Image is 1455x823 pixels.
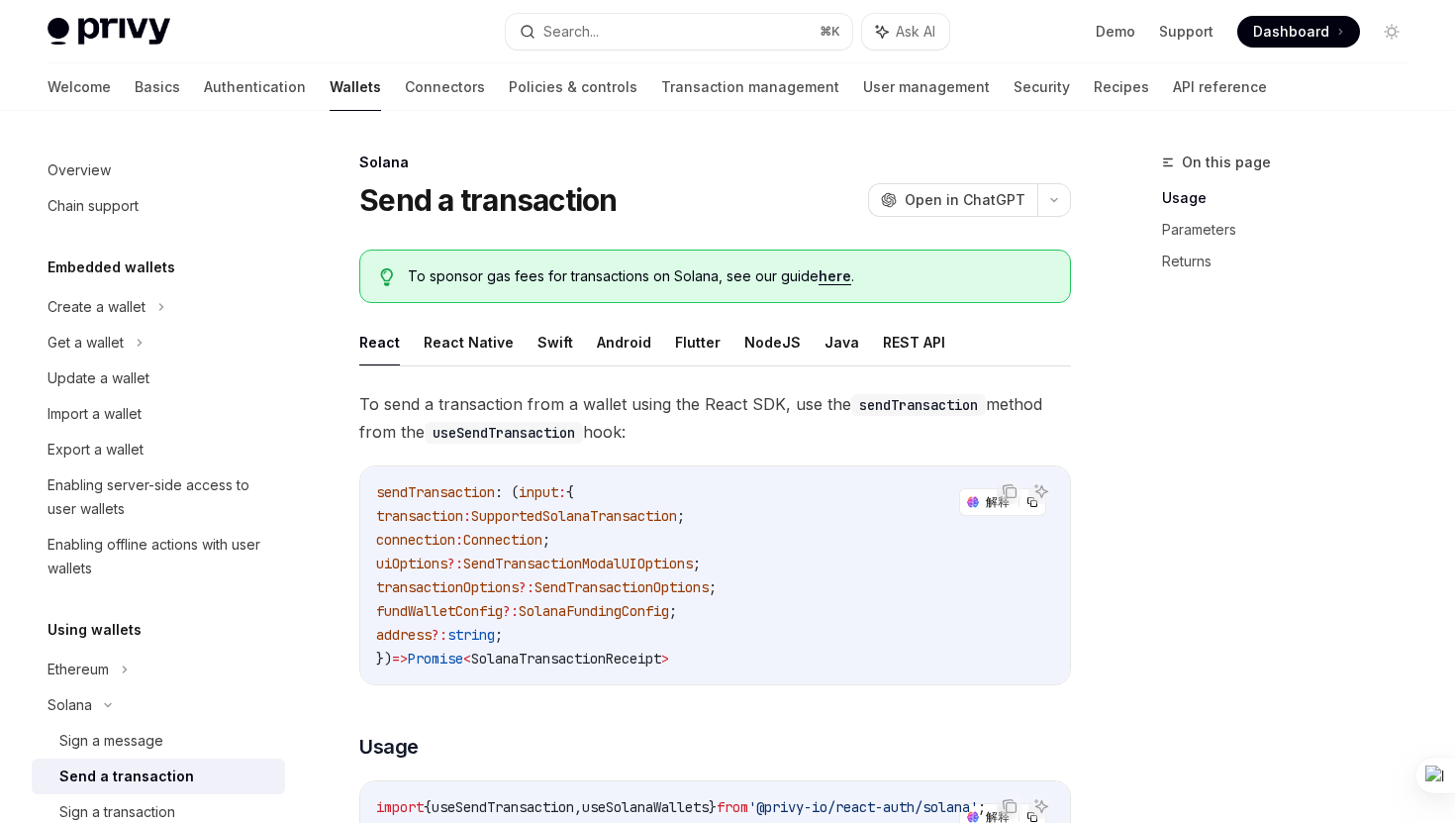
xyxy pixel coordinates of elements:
[509,63,637,111] a: Policies & controls
[392,650,408,668] span: =>
[204,63,306,111] a: Authentication
[1159,22,1213,42] a: Support
[359,153,1071,172] div: Solana
[32,360,285,396] a: Update a wallet
[519,602,669,620] span: SolanaFundingConfig
[32,723,285,759] a: Sign a message
[59,729,163,753] div: Sign a message
[48,473,273,521] div: Enabling server-side access to user wallets
[376,578,519,596] span: transactionOptions
[471,650,661,668] span: SolanaTransactionReceipt
[376,555,447,572] span: uiOptions
[425,422,583,444] code: useSendTransaction
[1094,63,1149,111] a: Recipes
[1253,22,1329,42] span: Dashboard
[48,533,273,580] div: Enabling offline actions with user wallets
[824,319,859,365] button: Java
[48,295,145,319] div: Create a wallet
[463,507,471,525] span: :
[32,188,285,224] a: Chain support
[819,267,851,285] a: here
[48,402,142,426] div: Import a wallet
[32,467,285,527] a: Enabling server-side access to user wallets
[424,319,514,365] button: React Native
[542,531,550,549] span: ;
[693,555,701,572] span: ;
[868,183,1037,217] button: Open in ChatGPT
[32,396,285,432] a: Import a wallet
[717,798,748,816] span: from
[905,190,1025,210] span: Open in ChatGPT
[32,759,285,794] a: Send a transaction
[48,693,92,717] div: Solana
[376,483,495,501] span: sendTransaction
[597,319,651,365] button: Android
[463,555,693,572] span: SendTransactionModalUIOptions
[1096,22,1135,42] a: Demo
[506,14,851,50] button: Search...⌘K
[558,483,566,501] span: :
[744,319,801,365] button: NodeJS
[48,658,109,681] div: Ethereum
[376,507,463,525] span: transaction
[463,650,471,668] span: <
[748,798,978,816] span: '@privy-io/react-auth/solana'
[896,22,935,42] span: Ask AI
[1376,16,1407,48] button: Toggle dark mode
[48,158,111,182] div: Overview
[582,798,709,816] span: useSolanaWallets
[359,390,1071,446] span: To send a transaction from a wallet using the React SDK, use the method from the hook:
[495,483,519,501] span: : (
[675,319,721,365] button: Flutter
[883,319,945,365] button: REST API
[432,798,574,816] span: useSendTransaction
[424,798,432,816] span: {
[471,507,677,525] span: SupportedSolanaTransaction
[48,618,142,642] h5: Using wallets
[48,366,149,390] div: Update a wallet
[1162,246,1423,277] a: Returns
[661,650,669,668] span: >
[432,626,447,644] span: ?:
[1173,63,1267,111] a: API reference
[1162,182,1423,214] a: Usage
[863,63,990,111] a: User management
[661,63,839,111] a: Transaction management
[997,478,1022,504] button: Copy the contents from the code block
[978,798,986,816] span: ;
[1182,151,1271,174] span: On this page
[48,194,139,218] div: Chain support
[534,578,709,596] span: SendTransactionOptions
[408,650,463,668] span: Promise
[48,63,111,111] a: Welcome
[997,793,1022,819] button: Copy the contents from the code block
[1237,16,1360,48] a: Dashboard
[566,483,574,501] span: {
[1162,214,1423,246] a: Parameters
[574,798,582,816] span: ,
[447,626,495,644] span: string
[376,531,455,549] span: connection
[359,319,400,365] button: React
[519,578,534,596] span: ?:
[851,394,986,416] code: sendTransaction
[376,650,392,668] span: })
[503,602,519,620] span: ?:
[463,531,542,549] span: Connection
[405,63,485,111] a: Connectors
[862,14,949,50] button: Ask AI
[380,268,394,286] svg: Tip
[359,182,618,218] h1: Send a transaction
[1028,793,1054,819] button: Ask AI
[32,153,285,188] a: Overview
[48,18,170,46] img: light logo
[709,798,717,816] span: }
[447,555,463,572] span: ?:
[408,266,1050,286] span: To sponsor gas fees for transactions on Solana, see our guide .
[48,256,175,279] h5: Embedded wallets
[820,24,840,40] span: ⌘ K
[519,483,558,501] span: input
[359,733,419,761] span: Usage
[669,602,677,620] span: ;
[677,507,685,525] span: ;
